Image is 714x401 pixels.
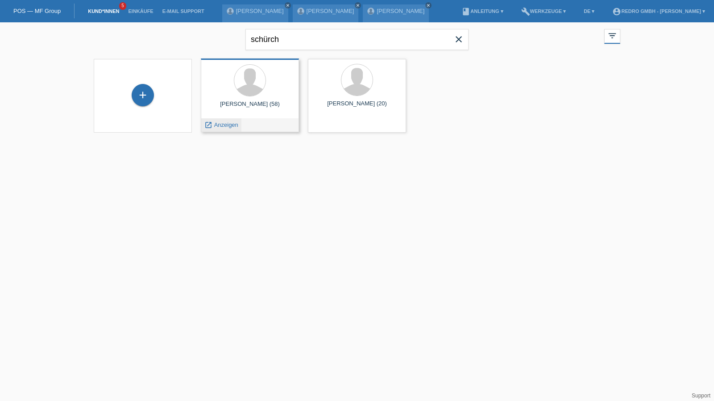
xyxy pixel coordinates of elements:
i: launch [204,121,212,129]
i: filter_list [607,31,617,41]
a: Kund*innen [83,8,124,14]
i: close [426,3,431,8]
i: account_circle [612,7,621,16]
i: build [521,7,530,16]
a: [PERSON_NAME] [236,8,284,14]
i: close [286,3,290,8]
a: POS — MF Group [13,8,61,14]
div: [PERSON_NAME] (20) [315,100,399,114]
a: bookAnleitung ▾ [457,8,507,14]
a: close [355,2,361,8]
a: account_circleRedro GmbH - [PERSON_NAME] ▾ [608,8,710,14]
a: E-Mail Support [158,8,209,14]
a: Einkäufe [124,8,158,14]
div: [PERSON_NAME] (58) [208,100,292,115]
i: close [453,34,464,45]
div: Kund*in hinzufügen [132,88,154,103]
a: DE ▾ [579,8,599,14]
span: Anzeigen [214,121,238,128]
a: [PERSON_NAME] [377,8,424,14]
a: buildWerkzeuge ▾ [517,8,571,14]
a: Support [692,393,710,399]
i: book [461,7,470,16]
a: close [285,2,291,8]
a: launch Anzeigen [204,121,238,128]
span: 5 [119,2,126,10]
input: Suche... [245,29,469,50]
i: close [356,3,360,8]
a: close [425,2,432,8]
a: [PERSON_NAME] [307,8,354,14]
